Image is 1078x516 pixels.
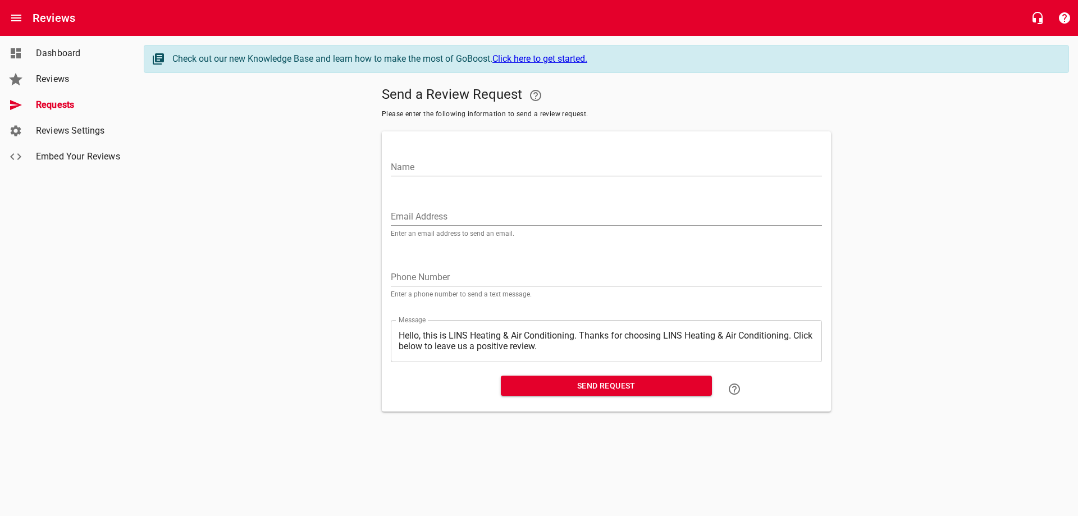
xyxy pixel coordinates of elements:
a: Your Google or Facebook account must be connected to "Send a Review Request" [522,82,549,109]
a: Learn how to "Send a Review Request" [721,376,748,403]
span: Dashboard [36,47,121,60]
p: Enter an email address to send an email. [391,230,822,237]
button: Open drawer [3,4,30,31]
h6: Reviews [33,9,75,27]
p: Enter a phone number to send a text message. [391,291,822,298]
span: Reviews [36,72,121,86]
span: Please enter the following information to send a review request. [382,109,831,120]
div: Check out our new Knowledge Base and learn how to make the most of GoBoost. [172,52,1057,66]
textarea: Hello, this is LINS Heating & Air Conditioning. Thanks for choosing LINS Heating & Air Conditioni... [399,330,814,351]
span: Reviews Settings [36,124,121,138]
button: Send Request [501,376,712,396]
span: Embed Your Reviews [36,150,121,163]
button: Support Portal [1051,4,1078,31]
a: Click here to get started. [492,53,587,64]
h5: Send a Review Request [382,82,831,109]
button: Live Chat [1024,4,1051,31]
span: Send Request [510,379,703,393]
span: Requests [36,98,121,112]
